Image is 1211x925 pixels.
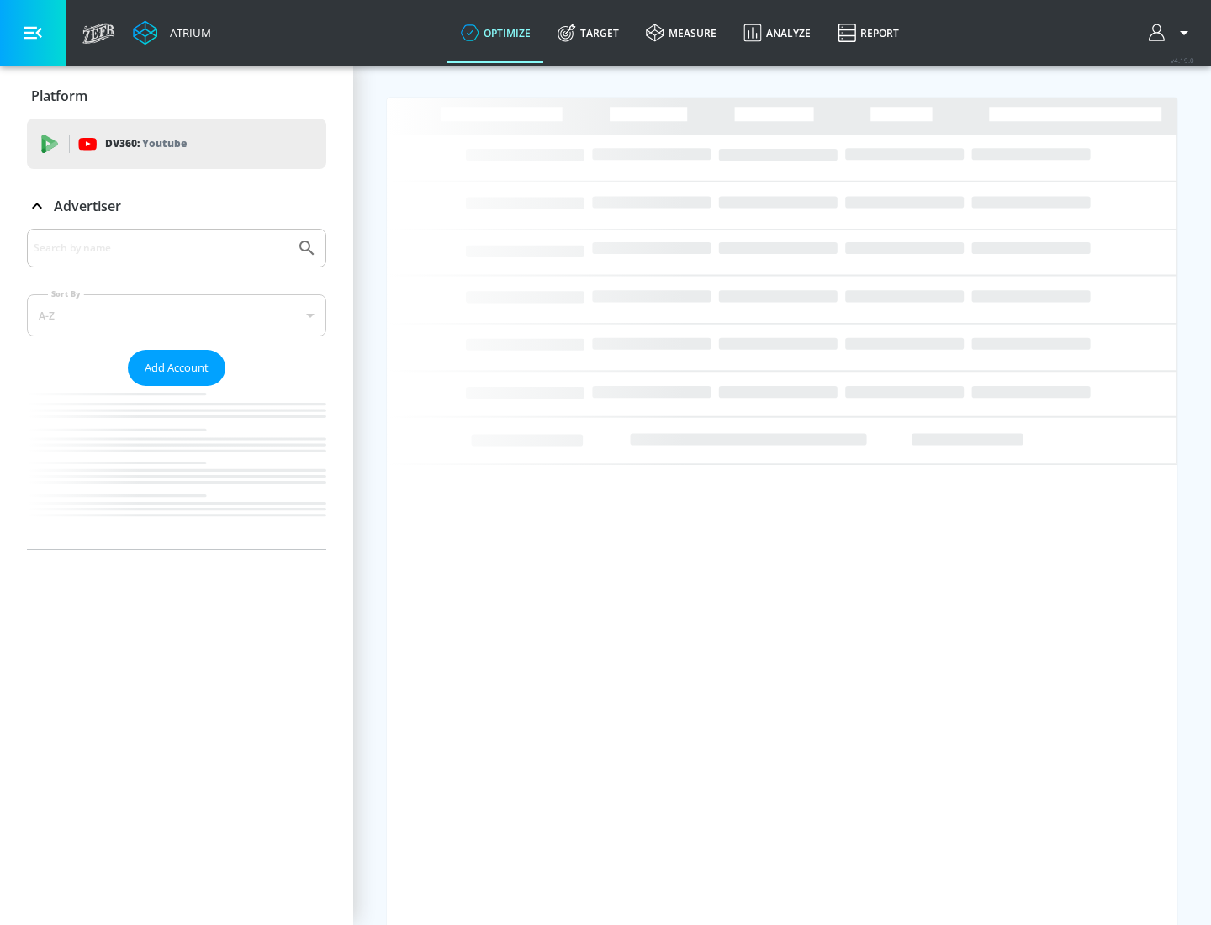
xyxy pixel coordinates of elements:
[447,3,544,63] a: optimize
[27,72,326,119] div: Platform
[544,3,632,63] a: Target
[48,288,84,299] label: Sort By
[1171,55,1194,65] span: v 4.19.0
[27,229,326,549] div: Advertiser
[163,25,211,40] div: Atrium
[54,197,121,215] p: Advertiser
[31,87,87,105] p: Platform
[133,20,211,45] a: Atrium
[824,3,912,63] a: Report
[34,237,288,259] input: Search by name
[27,294,326,336] div: A-Z
[142,135,187,152] p: Youtube
[128,350,225,386] button: Add Account
[632,3,730,63] a: measure
[105,135,187,153] p: DV360:
[27,182,326,230] div: Advertiser
[27,386,326,549] nav: list of Advertiser
[730,3,824,63] a: Analyze
[145,358,209,378] span: Add Account
[27,119,326,169] div: DV360: Youtube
